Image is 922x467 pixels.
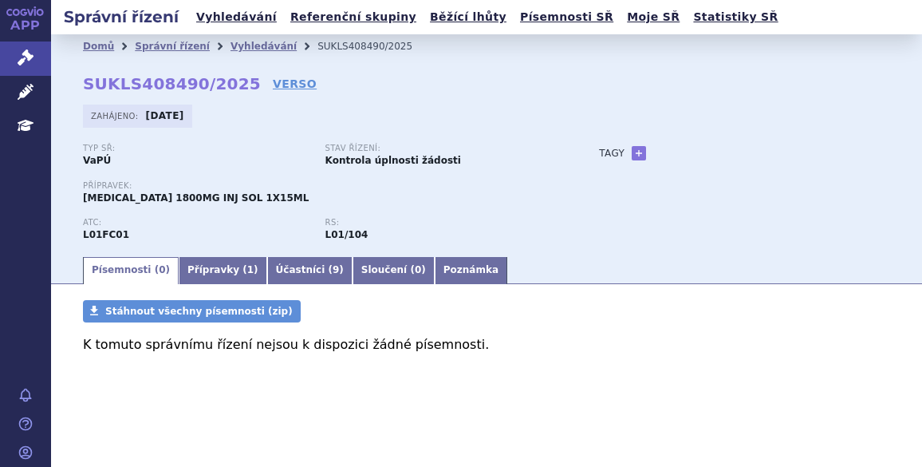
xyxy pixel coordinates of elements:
strong: DARATUMUMAB [83,229,129,240]
span: [MEDICAL_DATA] 1800MG INJ SOL 1X15ML [83,192,309,204]
h2: Správní řízení [51,6,191,28]
a: Sloučení (0) [353,257,435,284]
span: Stáhnout všechny písemnosti (zip) [105,306,293,317]
p: Přípravek: [83,181,567,191]
a: Referenční skupiny [286,6,421,28]
strong: Kontrola úplnosti žádosti [325,155,461,166]
a: Stáhnout všechny písemnosti (zip) [83,300,301,323]
p: RS: [325,218,552,228]
a: Písemnosti (0) [83,257,179,284]
strong: daratumumab [325,229,368,240]
a: Přípravky (1) [179,257,267,284]
strong: SUKLS408490/2025 [83,74,261,93]
a: Statistiky SŘ [688,6,782,28]
p: K tomuto správnímu řízení nejsou k dispozici žádné písemnosti. [83,338,890,351]
span: 9 [333,264,339,275]
a: Domů [83,41,114,52]
li: SUKLS408490/2025 [317,34,433,58]
a: VERSO [273,76,317,92]
a: Vyhledávání [230,41,297,52]
span: 0 [159,264,165,275]
span: Zahájeno: [91,109,141,122]
strong: [DATE] [146,110,184,121]
p: ATC: [83,218,309,228]
a: + [632,146,646,160]
h3: Tagy [599,144,625,163]
span: 0 [415,264,421,275]
span: 1 [247,264,254,275]
a: Vyhledávání [191,6,282,28]
strong: VaPÚ [83,155,111,166]
a: Účastníci (9) [267,257,353,284]
a: Písemnosti SŘ [515,6,618,28]
a: Správní řízení [135,41,210,52]
a: Běžící lhůty [425,6,511,28]
p: Stav řízení: [325,144,552,153]
a: Moje SŘ [622,6,684,28]
p: Typ SŘ: [83,144,309,153]
a: Poznámka [435,257,507,284]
